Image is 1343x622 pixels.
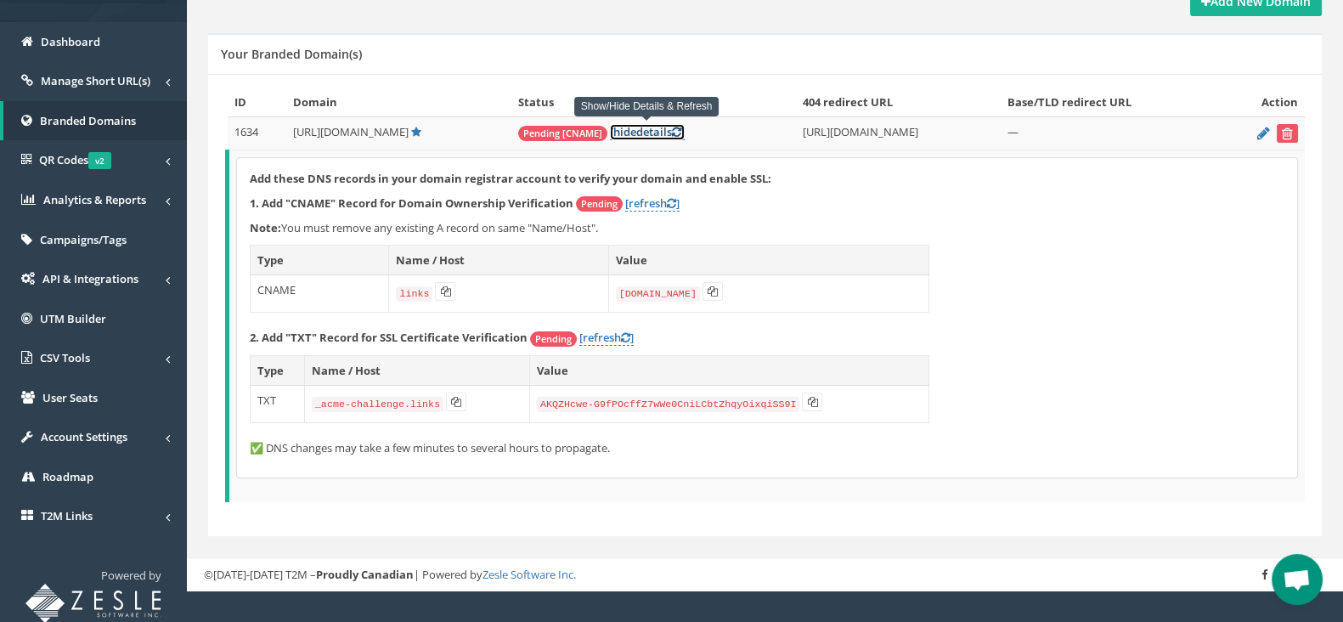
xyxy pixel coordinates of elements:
[204,567,1326,583] div: ©[DATE]-[DATE] T2M – | Powered by
[608,245,928,275] th: Value
[251,355,305,386] th: Type
[304,355,529,386] th: Name / Host
[316,567,414,582] strong: Proudly Canadian
[250,195,573,211] strong: 1. Add "CNAME" Record for Domain Ownership Verification
[39,152,111,167] span: QR Codes
[40,232,127,247] span: Campaigns/Tags
[43,192,146,207] span: Analytics & Reports
[482,567,576,582] a: Zesle Software Inc.
[40,350,90,365] span: CSV Tools
[250,220,281,235] b: Note:
[293,124,409,139] span: [URL][DOMAIN_NAME]
[1001,88,1219,117] th: Base/TLD redirect URL
[41,34,100,49] span: Dashboard
[610,124,685,140] a: [hidedetails]
[396,286,432,302] code: links
[101,568,161,583] span: Powered by
[796,88,1001,117] th: 404 redirect URL
[42,390,98,405] span: User Seats
[518,126,607,141] span: Pending [CNAME]
[389,245,608,275] th: Name / Host
[625,195,680,212] a: [refresh]
[530,331,577,347] span: Pending
[1219,88,1305,117] th: Action
[42,271,138,286] span: API & Integrations
[42,469,93,484] span: Roadmap
[228,88,287,117] th: ID
[579,330,634,346] a: [refresh]
[40,113,136,128] span: Branded Domains
[574,97,719,116] div: Show/Hide Details & Refresh
[250,220,1284,236] p: You must remove any existing A record on same "Name/Host".
[250,440,1284,456] p: ✅ DNS changes may take a few minutes to several hours to propagate.
[411,124,421,139] a: Default
[286,88,511,117] th: Domain
[250,171,771,186] strong: Add these DNS records in your domain registrar account to verify your domain and enable SSL:
[221,48,362,60] h5: Your Branded Domain(s)
[529,355,928,386] th: Value
[40,311,106,326] span: UTM Builder
[251,275,389,313] td: CNAME
[576,196,623,212] span: Pending
[796,117,1001,150] td: [URL][DOMAIN_NAME]
[613,124,636,139] span: hide
[1001,117,1219,150] td: —
[616,286,700,302] code: [DOMAIN_NAME]
[88,152,111,169] span: v2
[537,397,800,412] code: AKQZHcwe-G9fPOcffZ7wWe0CniLCbtZhqyOixqiSS9I
[41,508,93,523] span: T2M Links
[312,397,443,412] code: _acme-challenge.links
[41,73,150,88] span: Manage Short URL(s)
[511,88,797,117] th: Status
[1272,554,1323,605] div: Open chat
[228,117,287,150] td: 1634
[41,429,127,444] span: Account Settings
[251,245,389,275] th: Type
[251,386,305,423] td: TXT
[250,330,528,345] strong: 2. Add "TXT" Record for SSL Certificate Verification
